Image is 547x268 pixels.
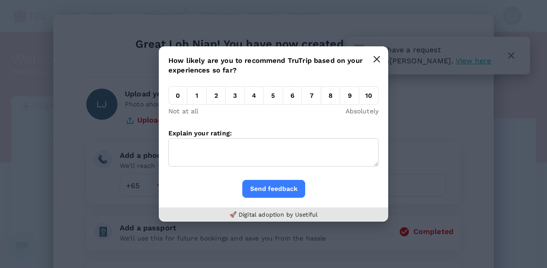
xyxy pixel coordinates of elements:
[229,211,318,218] a: 🚀 Digital adoption by Usetiful
[283,86,302,105] em: 6
[321,86,340,105] em: 8
[302,86,321,105] em: 7
[242,180,305,198] button: Send feedback
[340,86,359,105] em: 9
[226,86,245,105] em: 3
[168,106,199,116] p: Not at all
[207,86,226,105] em: 2
[168,56,363,74] span: How likely are you to recommend TruTrip based on your experiences so far?
[188,86,207,105] em: 1
[346,106,379,116] p: Absolutely
[360,86,379,105] em: 10
[264,86,283,105] em: 5
[168,129,232,137] label: Explain your rating:
[168,86,187,105] em: 0
[245,86,264,105] em: 4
